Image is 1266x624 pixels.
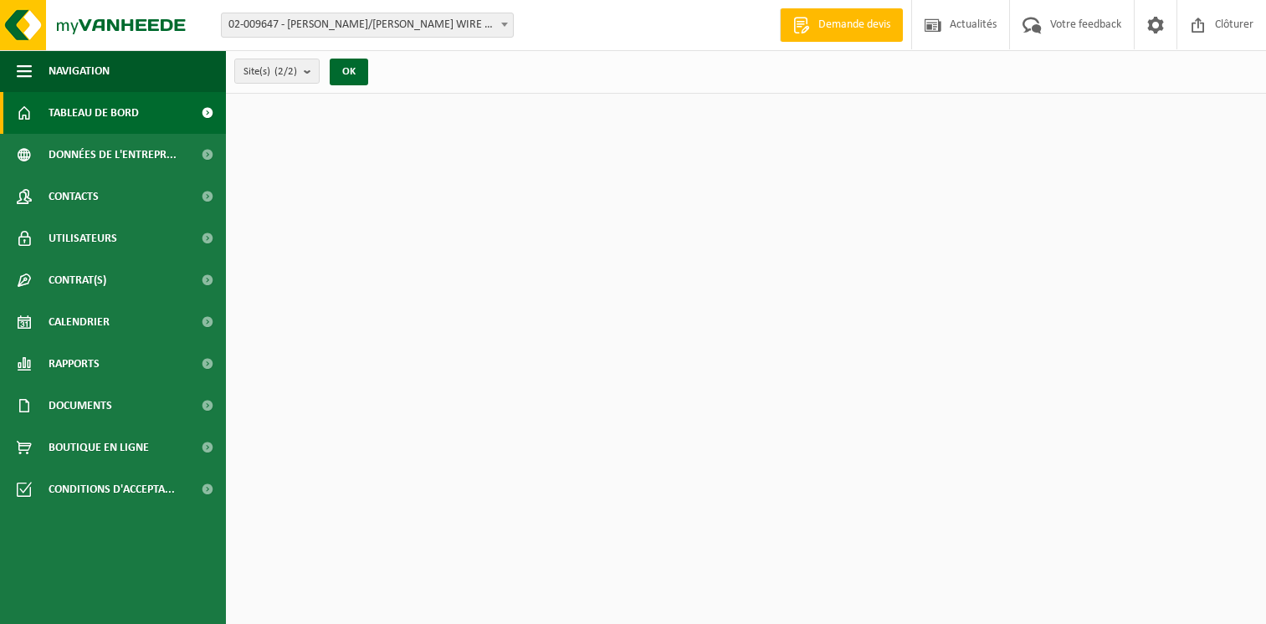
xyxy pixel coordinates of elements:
[330,59,368,85] button: OK
[49,50,110,92] span: Navigation
[780,8,903,42] a: Demande devis
[814,17,894,33] span: Demande devis
[49,385,112,427] span: Documents
[49,176,99,217] span: Contacts
[49,92,139,134] span: Tableau de bord
[49,134,177,176] span: Données de l'entrepr...
[49,217,117,259] span: Utilisateurs
[234,59,320,84] button: Site(s)(2/2)
[49,343,100,385] span: Rapports
[49,427,149,468] span: Boutique en ligne
[274,66,297,77] count: (2/2)
[49,259,106,301] span: Contrat(s)
[49,468,175,510] span: Conditions d'accepta...
[49,301,110,343] span: Calendrier
[222,13,513,37] span: 02-009647 - ROUSSEL/MOERMAN WIRE BENDING - MENEN
[221,13,514,38] span: 02-009647 - ROUSSEL/MOERMAN WIRE BENDING - MENEN
[243,59,297,84] span: Site(s)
